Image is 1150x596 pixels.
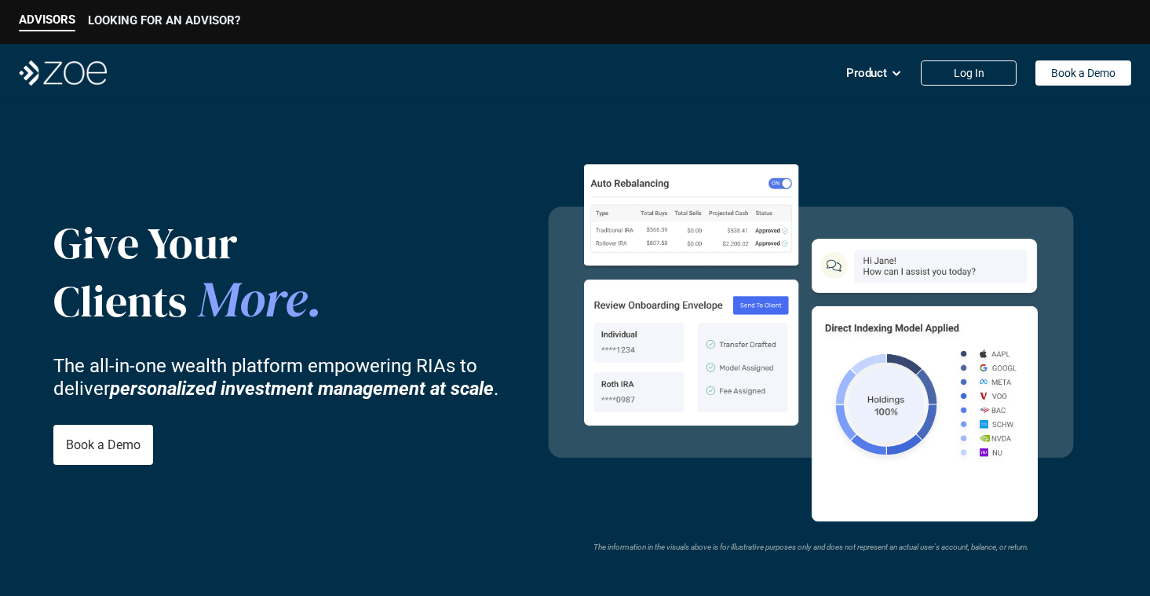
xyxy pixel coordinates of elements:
p: Give Your [53,217,415,269]
a: LOOKING FOR AN ADVISOR? [88,13,240,31]
p: Clients [53,269,415,330]
a: Log In [921,60,1017,86]
span: More [198,265,307,333]
p: LOOKING FOR AN ADVISOR? [88,13,240,27]
p: ADVISORS [19,13,75,27]
a: Book a Demo [1035,60,1131,86]
p: Product [846,61,887,85]
span: . [307,265,323,333]
em: The information in the visuals above is for illustrative purposes only and does not represent an ... [593,543,1028,551]
a: Book a Demo [53,425,153,465]
p: Book a Demo [66,437,141,452]
p: Book a Demo [1051,67,1115,80]
p: The all-in-one wealth platform empowering RIAs to deliver . [53,355,524,400]
p: Log In [954,67,984,80]
strong: personalized investment management at scale [110,377,494,399]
